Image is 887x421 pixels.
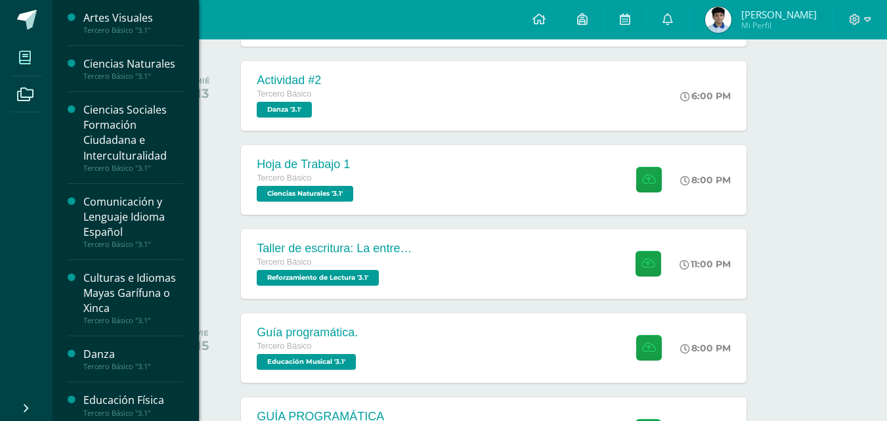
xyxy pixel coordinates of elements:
a: Ciencias NaturalesTercero Básico "3.1" [83,56,183,81]
a: Culturas e Idiomas Mayas Garífuna o XincaTercero Básico "3.1" [83,271,183,325]
div: Tercero Básico "3.1" [83,409,183,418]
div: Danza [83,347,183,362]
a: Educación FísicaTercero Básico "3.1" [83,393,183,417]
div: Ciencias Naturales [83,56,183,72]
div: Comunicación y Lenguaje Idioma Español [83,194,183,240]
span: [PERSON_NAME] [741,8,817,21]
div: Tercero Básico "3.1" [83,362,183,371]
div: 13 [195,85,210,101]
span: Ciencias Naturales '3.1' [257,186,353,202]
span: Reforzamiento de Lectura '3.1' [257,270,379,286]
span: Tercero Básico [257,342,311,351]
div: 6:00 PM [680,90,731,102]
span: Tercero Básico [257,89,311,99]
div: Tercero Básico "3.1" [83,240,183,249]
span: Mi Perfil [741,20,817,31]
div: Tercero Básico "3.1" [83,26,183,35]
img: 767ad7cf70c8f7d2bfdce350c6240e40.png [705,7,731,33]
span: Danza '3.1' [257,102,312,118]
div: Ciencias Sociales Formación Ciudadana e Interculturalidad [83,102,183,163]
span: Tercero Básico [257,173,311,183]
div: Guía programática. [257,326,359,340]
div: Educación Física [83,393,183,408]
div: Actividad #2 [257,74,321,87]
a: Ciencias Sociales Formación Ciudadana e InterculturalidadTercero Básico "3.1" [83,102,183,172]
div: Hoja de Trabajo 1 [257,158,357,171]
div: Tercero Básico "3.1" [83,72,183,81]
div: Taller de escritura: La entrevista [257,242,414,255]
a: DanzaTercero Básico "3.1" [83,347,183,371]
div: 8:00 PM [680,342,731,354]
a: Artes VisualesTercero Básico "3.1" [83,11,183,35]
div: VIE [196,328,209,338]
div: 15 [196,338,209,353]
div: Artes Visuales [83,11,183,26]
div: Tercero Básico "3.1" [83,316,183,325]
span: Tercero Básico [257,257,311,267]
div: 8:00 PM [680,174,731,186]
div: MIÉ [195,76,210,85]
div: Culturas e Idiomas Mayas Garífuna o Xinca [83,271,183,316]
a: Comunicación y Lenguaje Idioma EspañolTercero Básico "3.1" [83,194,183,249]
span: Educación Musical '3.1' [257,354,356,370]
div: 11:00 PM [680,258,731,270]
div: Tercero Básico "3.1" [83,164,183,173]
